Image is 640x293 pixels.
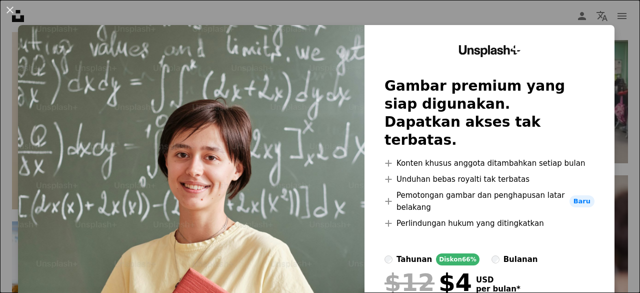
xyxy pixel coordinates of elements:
[476,275,520,284] span: USD
[384,217,594,229] li: Perlindungan hukum yang ditingkatkan
[384,157,594,169] li: Konten khusus anggota ditambahkan setiap bulan
[384,77,594,149] h2: Gambar premium yang siap digunakan. Dapatkan akses tak terbatas.
[503,253,538,265] div: bulanan
[384,255,392,263] input: tahunanDiskon66%
[569,195,594,207] span: Baru
[436,253,479,265] div: Diskon 66%
[384,189,594,213] li: Pemotongan gambar dan penghapusan latar belakang
[491,255,499,263] input: bulanan
[396,253,432,265] div: tahunan
[384,173,594,185] li: Unduhan bebas royalti tak terbatas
